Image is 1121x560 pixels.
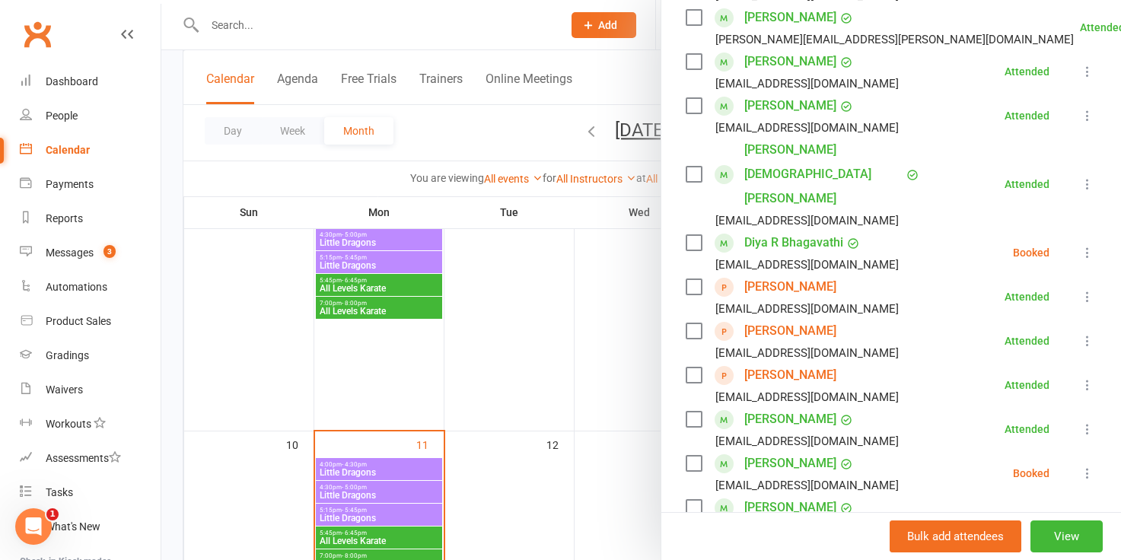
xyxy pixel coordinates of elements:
[1005,424,1049,434] div: Attended
[20,236,161,270] a: Messages 3
[744,5,836,30] a: [PERSON_NAME]
[715,255,899,275] div: [EMAIL_ADDRESS][DOMAIN_NAME]
[20,476,161,510] a: Tasks
[46,520,100,533] div: What's New
[46,508,59,520] span: 1
[715,431,899,451] div: [EMAIL_ADDRESS][DOMAIN_NAME]
[46,349,89,361] div: Gradings
[20,270,161,304] a: Automations
[20,99,161,133] a: People
[715,30,1074,49] div: [PERSON_NAME][EMAIL_ADDRESS][PERSON_NAME][DOMAIN_NAME]
[46,178,94,190] div: Payments
[715,211,899,231] div: [EMAIL_ADDRESS][DOMAIN_NAME]
[744,451,836,476] a: [PERSON_NAME]
[744,275,836,299] a: [PERSON_NAME]
[1005,336,1049,346] div: Attended
[18,15,56,53] a: Clubworx
[20,510,161,544] a: What's New
[46,315,111,327] div: Product Sales
[744,49,836,74] a: [PERSON_NAME]
[715,343,899,363] div: [EMAIL_ADDRESS][DOMAIN_NAME]
[1013,468,1049,479] div: Booked
[744,138,903,211] a: [PERSON_NAME] [DEMOGRAPHIC_DATA][PERSON_NAME]
[744,495,836,520] a: [PERSON_NAME]
[46,418,91,430] div: Workouts
[744,231,843,255] a: Diya R Bhagavathi
[744,407,836,431] a: [PERSON_NAME]
[1005,179,1049,189] div: Attended
[715,476,899,495] div: [EMAIL_ADDRESS][DOMAIN_NAME]
[20,339,161,373] a: Gradings
[744,94,836,118] a: [PERSON_NAME]
[104,245,116,258] span: 3
[46,212,83,224] div: Reports
[744,363,836,387] a: [PERSON_NAME]
[20,202,161,236] a: Reports
[715,118,899,138] div: [EMAIL_ADDRESS][DOMAIN_NAME]
[46,452,121,464] div: Assessments
[744,319,836,343] a: [PERSON_NAME]
[46,281,107,293] div: Automations
[46,75,98,87] div: Dashboard
[1005,291,1049,302] div: Attended
[890,520,1021,552] button: Bulk add attendees
[46,383,83,396] div: Waivers
[20,65,161,99] a: Dashboard
[20,407,161,441] a: Workouts
[20,304,161,339] a: Product Sales
[20,167,161,202] a: Payments
[1005,380,1049,390] div: Attended
[1013,247,1049,258] div: Booked
[715,387,899,407] div: [EMAIL_ADDRESS][DOMAIN_NAME]
[46,486,73,498] div: Tasks
[15,508,52,545] iframe: Intercom live chat
[46,110,78,122] div: People
[1030,520,1103,552] button: View
[715,299,899,319] div: [EMAIL_ADDRESS][DOMAIN_NAME]
[1005,110,1049,121] div: Attended
[46,144,90,156] div: Calendar
[715,74,899,94] div: [EMAIL_ADDRESS][DOMAIN_NAME]
[20,441,161,476] a: Assessments
[46,247,94,259] div: Messages
[20,133,161,167] a: Calendar
[1005,66,1049,77] div: Attended
[20,373,161,407] a: Waivers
